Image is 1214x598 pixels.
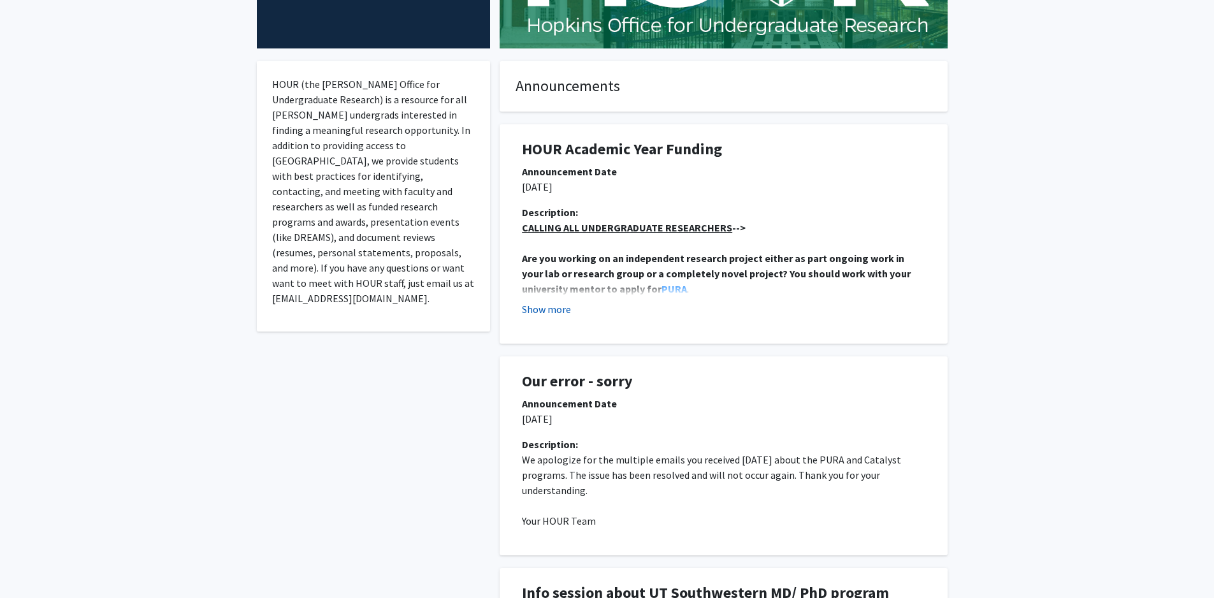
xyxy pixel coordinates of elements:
[522,221,746,234] strong: -->
[522,437,925,452] div: Description:
[516,77,932,96] h4: Announcements
[522,221,732,234] u: CALLING ALL UNDERGRADUATE RESEARCHERS
[522,164,925,179] div: Announcement Date
[272,77,475,306] p: HOUR (the [PERSON_NAME] Office for Undergraduate Research) is a resource for all [PERSON_NAME] un...
[522,452,925,498] p: We apologize for the multiple emails you received [DATE] about the PURA and Catalyst programs. Th...
[522,513,925,529] p: Your HOUR Team
[522,252,913,295] strong: Are you working on an independent research project either as part ongoing work in your lab or res...
[661,282,687,295] a: PURA
[10,541,54,588] iframe: Chat
[522,411,925,427] p: [DATE]
[522,372,925,391] h1: Our error - sorry
[522,205,925,220] div: Description:
[522,302,571,317] button: Show more
[522,251,925,296] p: .
[522,140,925,159] h1: HOUR Academic Year Funding
[522,396,925,411] div: Announcement Date
[522,179,925,194] p: [DATE]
